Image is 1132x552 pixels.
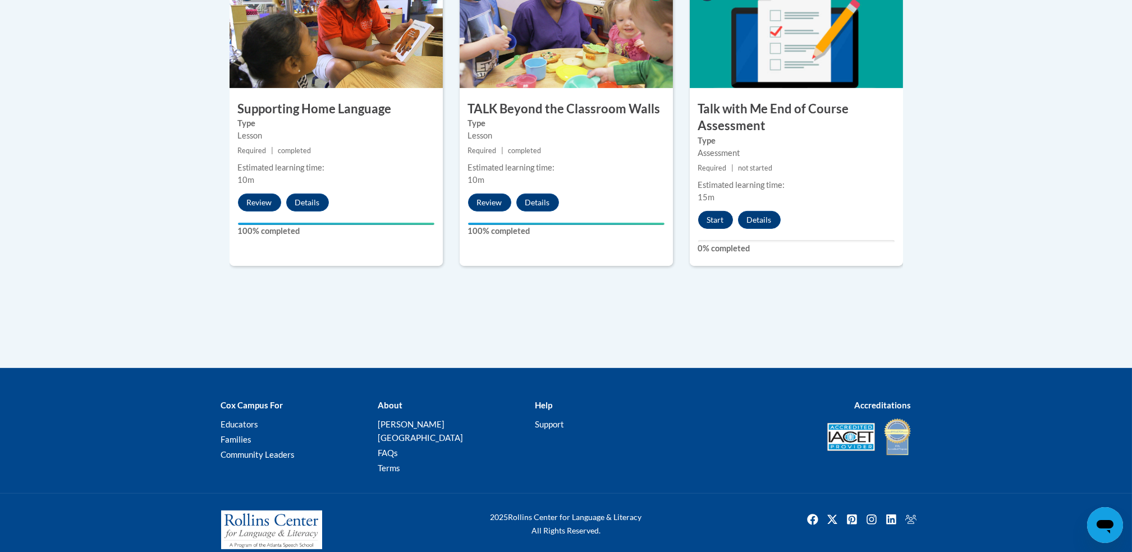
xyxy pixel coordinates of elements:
label: Type [698,135,895,147]
label: 100% completed [238,225,434,237]
a: Facebook Group [902,510,920,528]
span: | [271,146,273,155]
span: Required [468,146,497,155]
div: Lesson [468,130,664,142]
span: not started [738,164,772,172]
span: 10m [468,175,485,185]
img: Pinterest icon [843,510,861,528]
span: 2025 [491,512,508,522]
img: Instagram icon [863,510,881,528]
img: Twitter icon [823,510,841,528]
span: completed [278,146,311,155]
span: Required [698,164,727,172]
img: Facebook group icon [902,510,920,528]
label: 100% completed [468,225,664,237]
a: Facebook [804,510,822,528]
label: Type [468,117,664,130]
img: IDA® Accredited [883,417,911,457]
b: Cox Campus For [221,400,283,410]
b: Help [535,400,552,410]
span: completed [508,146,541,155]
a: FAQs [378,448,398,458]
button: Details [516,194,559,211]
a: Terms [378,463,400,473]
span: | [731,164,734,172]
label: Type [238,117,434,130]
a: Community Leaders [221,449,295,459]
button: Details [738,211,781,229]
span: | [501,146,503,155]
button: Start [698,211,733,229]
div: Your progress [468,223,664,225]
button: Details [286,194,329,211]
div: Rollins Center for Language & Literacy All Rights Reserved. [448,510,684,537]
h3: TALK Beyond the Classroom Walls [460,100,673,118]
a: Instagram [863,510,881,528]
a: Educators [221,419,259,429]
span: Required [238,146,267,155]
label: 0% completed [698,242,895,255]
button: Review [468,194,511,211]
a: [PERSON_NAME][GEOGRAPHIC_DATA] [378,419,463,443]
b: Accreditations [855,400,911,410]
span: 15m [698,192,715,202]
a: Twitter [823,510,841,528]
img: LinkedIn icon [882,510,900,528]
a: Linkedin [882,510,900,528]
a: Pinterest [843,510,861,528]
div: Estimated learning time: [698,179,895,191]
span: 10m [238,175,255,185]
div: Your progress [238,223,434,225]
div: Assessment [698,147,895,159]
h3: Talk with Me End of Course Assessment [690,100,903,135]
div: Estimated learning time: [238,162,434,174]
img: Rollins Center for Language & Literacy - A Program of the Atlanta Speech School [221,510,322,550]
a: Families [221,434,252,444]
h3: Supporting Home Language [230,100,443,118]
a: Support [535,419,564,429]
img: Accredited IACET® Provider [827,423,875,451]
iframe: Button to launch messaging window [1087,507,1123,543]
div: Lesson [238,130,434,142]
img: Facebook icon [804,510,822,528]
b: About [378,400,402,410]
button: Review [238,194,281,211]
div: Estimated learning time: [468,162,664,174]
